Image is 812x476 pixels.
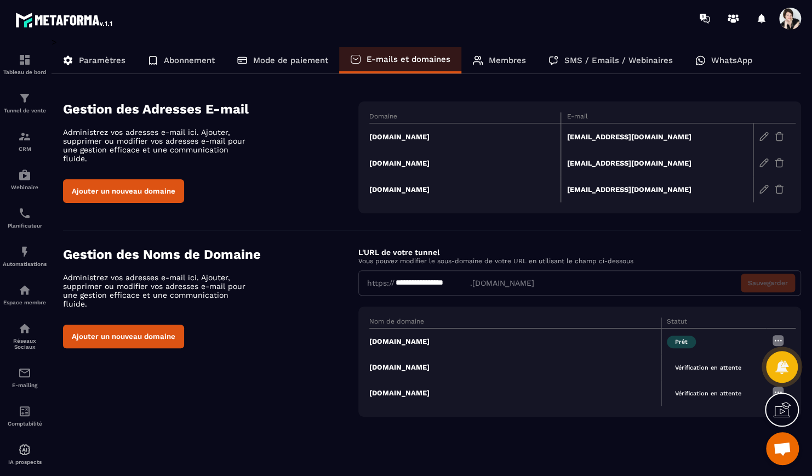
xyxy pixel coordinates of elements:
[771,386,785,399] img: more
[3,237,47,275] a: automationsautomationsAutomatisations
[63,179,184,203] button: Ajouter un nouveau domaine
[561,112,753,123] th: E-mail
[3,83,47,122] a: formationformationTunnel de vente
[3,69,47,75] p: Tableau de bord
[3,275,47,314] a: automationsautomationsEspace membre
[358,248,439,257] label: L'URL de votre tunnel
[667,387,750,400] span: Vérification en attente
[3,261,47,267] p: Automatisations
[369,318,661,328] th: Nom de domaine
[369,112,561,123] th: Domaine
[52,37,801,433] div: >
[369,176,561,202] td: [DOMAIN_NAME]
[18,245,31,258] img: automations
[358,257,801,265] p: Vous pouvez modifier le sous-domaine de votre URL en utilisant le champ ci-dessous
[164,55,215,65] p: Abonnement
[63,128,255,163] p: Administrez vos adresses e-mail ici. Ajouter, supprimer ou modifier vos adresses e-mail pour une ...
[667,336,696,348] span: Prêt
[3,160,47,199] a: automationsautomationsWebinaire
[3,199,47,237] a: schedulerschedulerPlanificateur
[15,10,114,30] img: logo
[3,396,47,435] a: accountantaccountantComptabilité
[369,380,661,406] td: [DOMAIN_NAME]
[369,150,561,176] td: [DOMAIN_NAME]
[3,223,47,229] p: Planificateur
[3,459,47,465] p: IA prospects
[561,150,753,176] td: [EMAIL_ADDRESS][DOMAIN_NAME]
[369,328,661,355] td: [DOMAIN_NAME]
[3,358,47,396] a: emailemailE-mailing
[18,284,31,297] img: automations
[774,132,784,141] img: trash-gr.2c9399ab.svg
[766,432,799,465] a: Ouvrir le chat
[3,338,47,350] p: Réseaux Sociaux
[661,318,766,328] th: Statut
[771,334,785,347] img: more
[18,405,31,418] img: accountant
[759,158,769,168] img: edit-gr.78e3acdd.svg
[18,207,31,220] img: scheduler
[759,132,769,141] img: edit-gr.78e3acdd.svg
[63,273,255,308] p: Administrez vos adresses e-mail ici. Ajouter, supprimer ou modifier vos adresses e-mail pour une ...
[63,325,184,348] button: Ajouter un nouveau domaine
[63,247,358,262] h4: Gestion des Noms de Domaine
[3,184,47,190] p: Webinaire
[79,55,125,65] p: Paramètres
[564,55,673,65] p: SMS / Emails / Webinaires
[369,354,661,380] td: [DOMAIN_NAME]
[18,53,31,66] img: formation
[3,314,47,358] a: social-networksocial-networkRéseaux Sociaux
[369,123,561,150] td: [DOMAIN_NAME]
[3,382,47,388] p: E-mailing
[18,168,31,182] img: automations
[3,299,47,305] p: Espace membre
[759,184,769,194] img: edit-gr.78e3acdd.svg
[18,130,31,143] img: formation
[711,55,752,65] p: WhatsApp
[561,123,753,150] td: [EMAIL_ADDRESS][DOMAIN_NAME]
[3,146,47,152] p: CRM
[667,361,750,374] span: Vérification en attente
[489,55,526,65] p: Membres
[3,107,47,114] p: Tunnel de vente
[18,366,31,379] img: email
[253,55,328,65] p: Mode de paiement
[18,443,31,456] img: automations
[18,322,31,335] img: social-network
[3,421,47,427] p: Comptabilité
[367,54,450,64] p: E-mails et domaines
[3,45,47,83] a: formationformationTableau de bord
[63,101,358,117] h4: Gestion des Adresses E-mail
[561,176,753,202] td: [EMAIL_ADDRESS][DOMAIN_NAME]
[3,122,47,160] a: formationformationCRM
[774,184,784,194] img: trash-gr.2c9399ab.svg
[774,158,784,168] img: trash-gr.2c9399ab.svg
[18,92,31,105] img: formation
